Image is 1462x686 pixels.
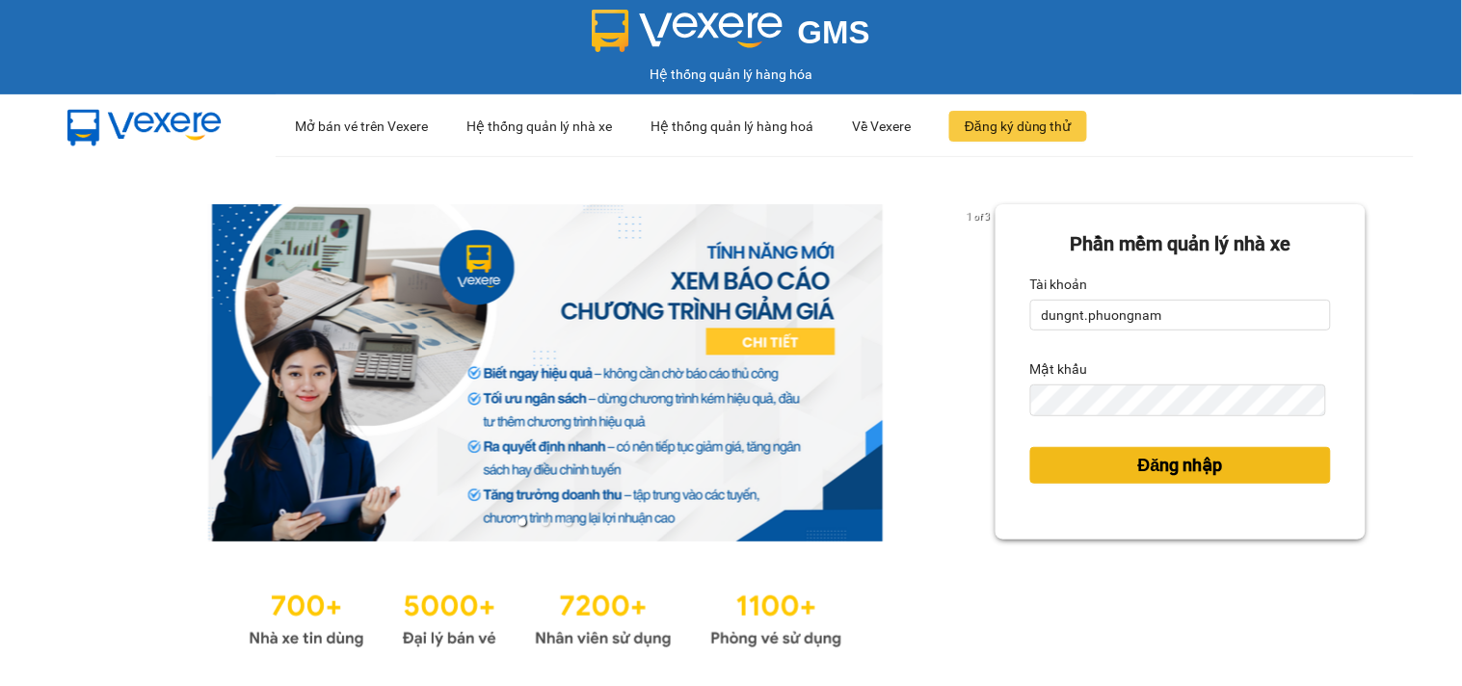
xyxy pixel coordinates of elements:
[965,116,1072,137] span: Đăng ký dùng thử
[1030,447,1331,484] button: Đăng nhập
[96,204,123,541] button: previous slide / item
[542,518,549,526] li: slide item 2
[518,518,526,526] li: slide item 1
[949,111,1087,142] button: Đăng ký dùng thử
[1030,384,1327,415] input: Mật khẩu
[1030,300,1331,330] input: Tài khoản
[651,95,813,157] div: Hệ thống quản lý hàng hoá
[592,29,870,44] a: GMS
[1030,229,1331,259] div: Phần mềm quản lý nhà xe
[295,95,428,157] div: Mở bán vé trên Vexere
[852,95,911,157] div: Về Vexere
[5,64,1457,85] div: Hệ thống quản lý hàng hóa
[1138,452,1223,479] span: Đăng nhập
[969,204,996,541] button: next slide / item
[565,518,572,526] li: slide item 3
[592,10,783,52] img: logo 2
[1030,354,1088,384] label: Mật khẩu
[249,580,842,653] img: Statistics.png
[962,204,996,229] p: 1 of 3
[798,14,870,50] span: GMS
[48,94,241,158] img: mbUUG5Q.png
[1030,269,1088,300] label: Tài khoản
[466,95,612,157] div: Hệ thống quản lý nhà xe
